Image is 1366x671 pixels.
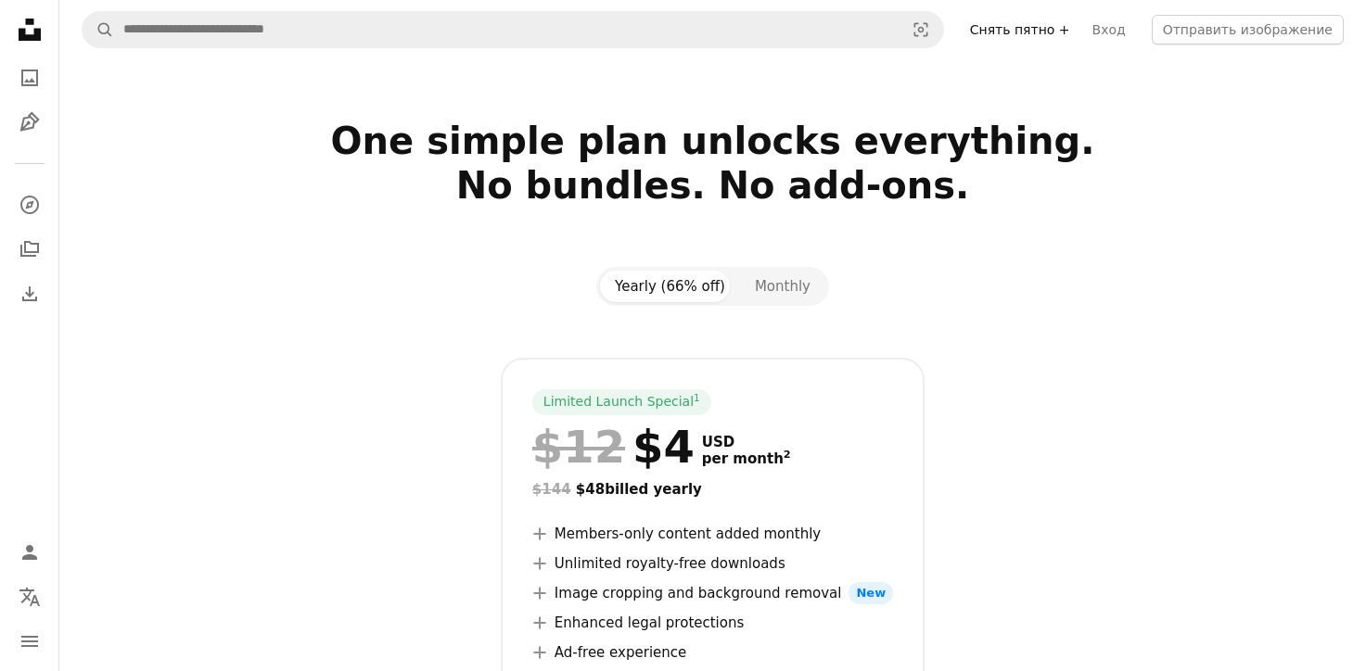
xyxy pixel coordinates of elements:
div: $48 billed yearly [532,478,893,500]
a: Главная страница — Unplash [11,11,48,52]
button: Меню [11,623,48,660]
ya-tr-span: Вход [1092,22,1126,37]
a: 1 [690,393,704,411]
ya-tr-span: Снять пятно + [970,22,1070,37]
button: Monthly [740,271,825,302]
h2: One simple plan unlocks everything. No bundles. No add-ons. [112,119,1314,252]
a: Коллекции [11,231,48,268]
button: Визуальный поиск [899,12,943,47]
li: Enhanced legal protections [532,612,893,634]
a: История загрузок [11,275,48,312]
a: Иллюстрации [11,104,48,141]
sup: 1 [694,392,700,403]
span: New [849,582,893,604]
li: Ad-free experience [532,641,893,664]
li: Members-only content added monthly [532,523,893,545]
button: Поиск Unsplash [83,12,114,47]
form: Поиск визуальных элементов по всему сайту [82,11,944,48]
button: Отправить изображение [1152,15,1344,44]
span: USD [702,434,791,450]
sup: 2 [784,449,791,461]
a: Снять пятно + [959,15,1081,44]
button: Язык [11,578,48,615]
span: $144 [532,481,571,498]
li: Unlimited royalty-free downloads [532,552,893,575]
span: $12 [532,423,625,471]
div: Limited Launch Special [532,389,711,415]
span: per month [702,450,791,467]
ya-tr-span: Отправить изображение [1163,22,1333,37]
a: Вход [1081,15,1137,44]
button: Yearly (66% off) [600,271,740,302]
a: 2 [780,450,795,467]
a: Фото [11,59,48,96]
div: $4 [532,423,695,471]
li: Image cropping and background removal [532,582,893,604]
a: Исследовать [11,186,48,223]
a: Войдите в систему / Зарегистрируйтесь [11,534,48,571]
